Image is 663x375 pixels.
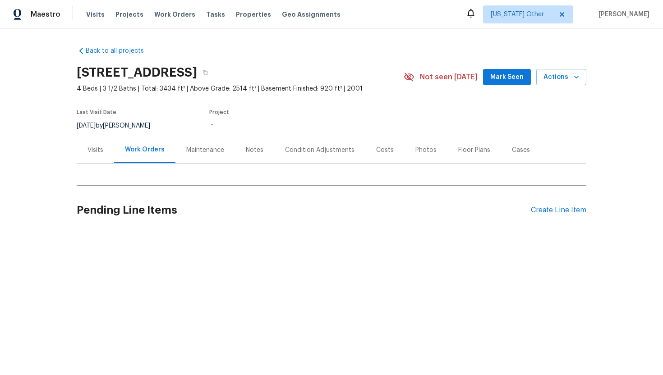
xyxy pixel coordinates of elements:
button: Mark Seen [483,69,531,86]
span: Geo Assignments [282,10,341,19]
div: Cases [512,146,530,155]
div: Condition Adjustments [285,146,355,155]
h2: Pending Line Items [77,189,531,231]
span: [US_STATE] Other [491,10,552,19]
span: Visits [86,10,105,19]
div: Notes [246,146,263,155]
button: Actions [536,69,586,86]
span: Maestro [31,10,60,19]
span: 4 Beds | 3 1/2 Baths | Total: 3434 ft² | Above Grade: 2514 ft² | Basement Finished: 920 ft² | 2001 [77,84,404,93]
span: Last Visit Date [77,110,116,115]
span: Not seen [DATE] [420,73,478,82]
h2: [STREET_ADDRESS] [77,68,197,77]
div: Photos [415,146,437,155]
div: ... [209,120,382,127]
span: Actions [543,72,579,83]
span: [PERSON_NAME] [595,10,649,19]
div: Work Orders [125,145,165,154]
span: Projects [115,10,143,19]
div: Floor Plans [458,146,490,155]
span: Tasks [206,11,225,18]
div: Costs [376,146,394,155]
span: Properties [236,10,271,19]
div: by [PERSON_NAME] [77,120,161,131]
div: Visits [87,146,103,155]
div: Create Line Item [531,206,586,215]
span: Project [209,110,229,115]
button: Copy Address [197,64,213,81]
span: [DATE] [77,123,96,129]
span: Work Orders [154,10,195,19]
div: Maintenance [186,146,224,155]
a: Back to all projects [77,46,163,55]
span: Mark Seen [490,72,524,83]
